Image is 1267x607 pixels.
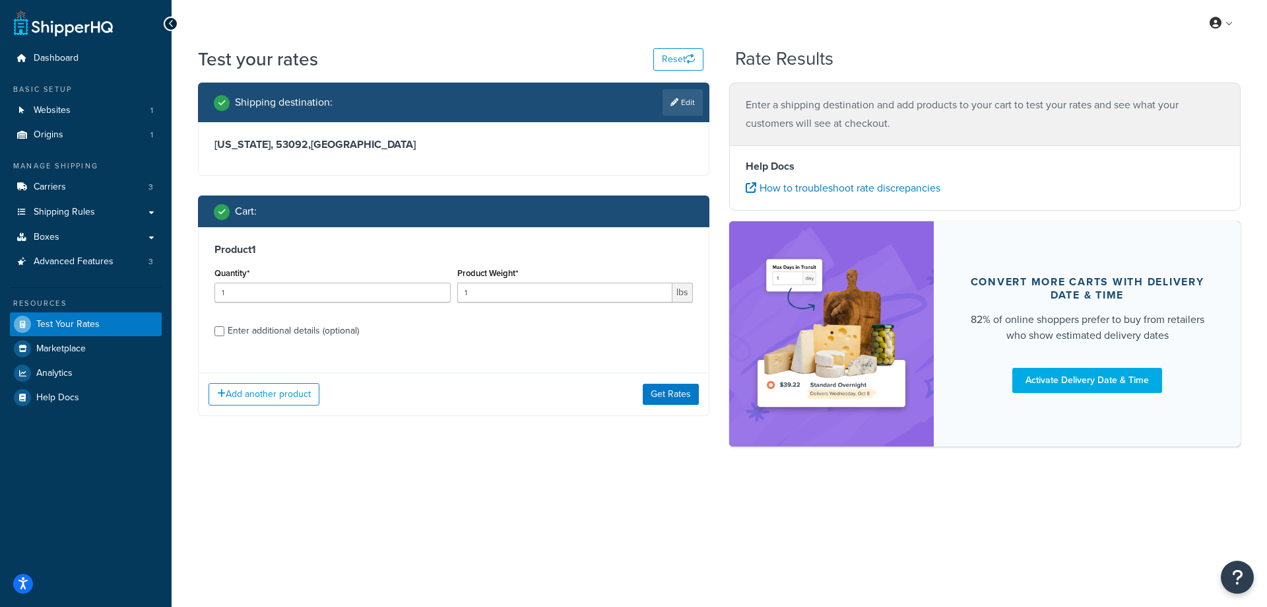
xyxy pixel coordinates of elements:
span: Shipping Rules [34,207,95,218]
a: Marketplace [10,337,162,361]
button: Reset [653,48,703,71]
h4: Help Docs [746,159,1224,174]
li: Origins [10,123,162,147]
a: Shipping Rules [10,200,162,225]
div: 82% of online shoppers prefer to buy from retailers who show estimated delivery dates [965,312,1209,343]
a: Origins1 [10,123,162,147]
p: Enter a shipping destination and add products to your cart to test your rates and see what your c... [746,96,1224,133]
span: Help Docs [36,392,79,404]
a: Help Docs [10,386,162,410]
span: Dashboard [34,53,79,64]
button: Open Resource Center [1221,561,1254,594]
div: Resources [10,298,162,309]
div: Basic Setup [10,84,162,95]
a: Boxes [10,225,162,250]
a: Activate Delivery Date & Time [1012,368,1162,393]
div: Manage Shipping [10,161,162,172]
div: Enter additional details (optional) [228,322,359,340]
div: Convert more carts with delivery date & time [965,275,1209,302]
h3: [US_STATE], 53092 , [GEOGRAPHIC_DATA] [214,138,693,151]
span: Marketplace [36,343,86,355]
span: Websites [34,105,71,116]
input: 0.00 [457,283,673,303]
span: Test Your Rates [36,319,100,330]
h1: Test your rates [198,46,318,72]
button: Add another product [209,383,319,406]
label: Product Weight* [457,268,518,278]
h3: Product 1 [214,243,693,256]
input: 0 [214,283,451,303]
a: Analytics [10,361,162,385]
label: Quantity* [214,268,249,278]
span: 3 [148,256,153,268]
h2: Cart : [235,205,257,217]
span: Origins [34,129,63,141]
a: Edit [663,89,703,116]
a: Carriers3 [10,175,162,199]
li: Websites [10,98,162,123]
span: Boxes [34,232,59,243]
h2: Shipping destination : [235,96,333,108]
span: 1 [150,129,153,141]
li: Carriers [10,175,162,199]
span: Advanced Features [34,256,114,268]
a: How to troubleshoot rate discrepancies [746,180,940,196]
span: Analytics [36,368,73,379]
span: lbs [672,283,693,303]
input: Enter additional details (optional) [214,326,224,336]
span: Carriers [34,182,66,193]
button: Get Rates [643,384,699,405]
span: 1 [150,105,153,116]
li: Advanced Features [10,250,162,274]
a: Test Your Rates [10,312,162,336]
a: Advanced Features3 [10,250,162,274]
a: Dashboard [10,46,162,71]
h2: Rate Results [735,49,833,69]
span: 3 [148,182,153,193]
a: Websites1 [10,98,162,123]
img: feature-image-ddt-36eae7f7280da8017bfb280eaccd9c446f90b1fe08728e4019434db127062ab4.png [749,241,914,427]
